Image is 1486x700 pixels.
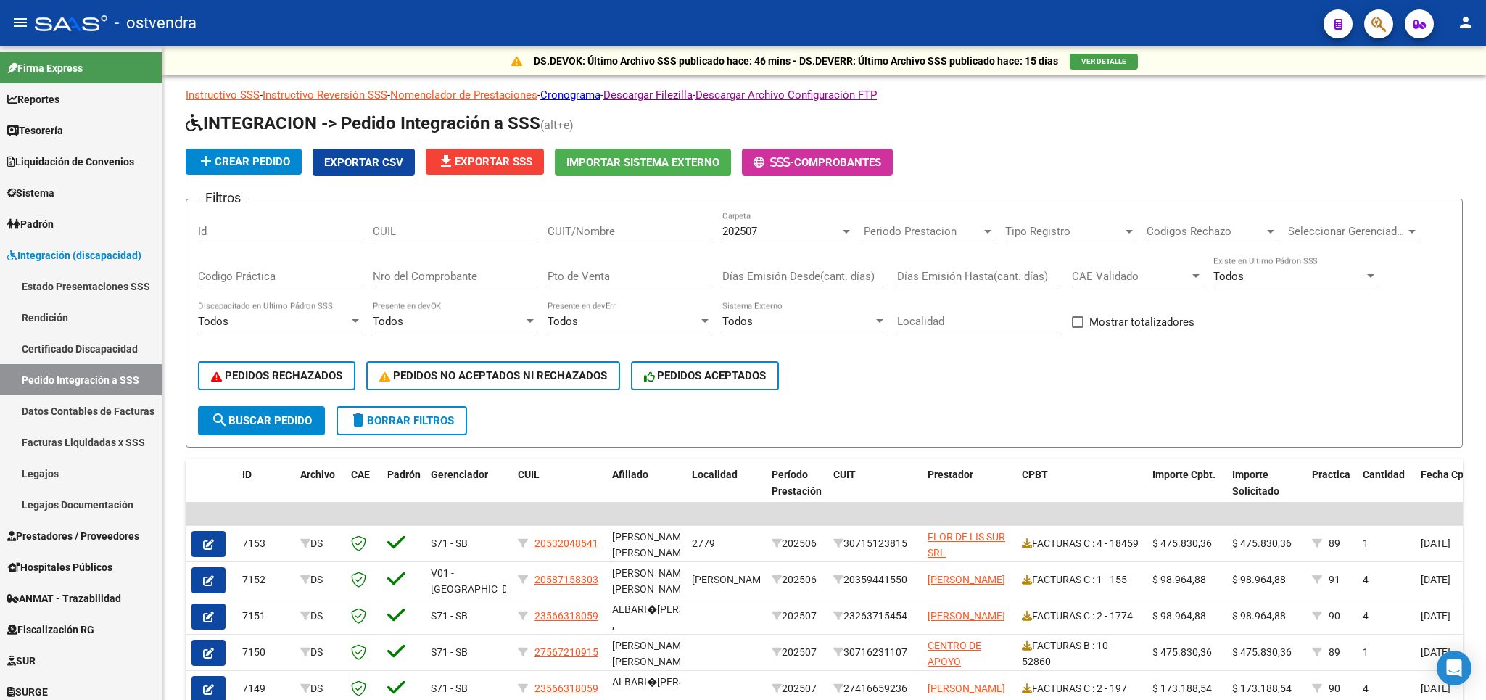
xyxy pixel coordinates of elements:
[198,361,355,390] button: PEDIDOS RECHAZADOS
[186,88,260,102] a: Instructivo SSS
[518,469,540,480] span: CUIL
[1152,646,1212,658] span: $ 475.830,36
[922,459,1016,523] datatable-header-cell: Prestador
[1363,683,1369,694] span: 4
[1363,610,1369,622] span: 4
[772,608,822,625] div: 202507
[300,608,339,625] div: DS
[772,644,822,661] div: 202507
[1152,574,1206,585] span: $ 98.964,88
[1421,646,1450,658] span: [DATE]
[324,156,403,169] span: Exportar CSV
[692,538,715,549] span: 2779
[827,459,922,523] datatable-header-cell: CUIT
[512,459,606,523] datatable-header-cell: CUIL
[722,315,753,328] span: Todos
[833,535,916,552] div: 30715123815
[1152,610,1206,622] span: $ 98.964,88
[7,185,54,201] span: Sistema
[772,469,822,497] span: Período Prestación
[242,572,289,588] div: 7152
[211,414,312,427] span: Buscar Pedido
[1457,14,1474,31] mat-icon: person
[1072,270,1189,283] span: CAE Validado
[928,610,1005,622] span: [PERSON_NAME]
[1152,538,1212,549] span: $ 475.830,36
[300,572,339,588] div: DS
[1152,683,1212,694] span: $ 173.188,54
[644,369,767,382] span: PEDIDOS ACEPTADOS
[1152,469,1215,480] span: Importe Cpbt.
[1022,608,1141,625] div: FACTURAS C : 2 - 1774
[300,644,339,661] div: DS
[366,361,620,390] button: PEDIDOS NO ACEPTADOS NI RECHAZADOS
[548,315,578,328] span: Todos
[379,369,607,382] span: PEDIDOS NO ACEPTADOS NI RECHAZADOS
[211,411,228,429] mat-icon: search
[1232,683,1292,694] span: $ 173.188,54
[115,7,197,39] span: - ostvendra
[612,567,690,596] span: [PERSON_NAME] [PERSON_NAME]
[754,156,794,169] span: -
[431,683,468,694] span: S71 - SB
[631,361,780,390] button: PEDIDOS ACEPTADOS
[7,216,54,232] span: Padrón
[1232,469,1279,497] span: Importe Solicitado
[1232,538,1292,549] span: $ 475.830,36
[1016,459,1147,523] datatable-header-cell: CPBT
[7,653,36,669] span: SUR
[1363,646,1369,658] span: 1
[1329,574,1340,585] span: 91
[1081,57,1126,65] span: VER DETALLE
[186,149,302,175] button: Crear Pedido
[7,247,141,263] span: Integración (discapacidad)
[1421,469,1473,480] span: Fecha Cpbt
[928,531,1005,559] span: FLOR DE LIS SUR SRL
[431,469,488,480] span: Gerenciador
[437,155,532,168] span: Exportar SSS
[692,469,738,480] span: Localidad
[1329,610,1340,622] span: 90
[373,315,403,328] span: Todos
[387,469,421,480] span: Padrón
[350,411,367,429] mat-icon: delete
[7,528,139,544] span: Prestadores / Proveedores
[1363,538,1369,549] span: 1
[534,646,598,658] span: 27567210915
[294,459,345,523] datatable-header-cell: Archivo
[1288,225,1405,238] span: Seleccionar Gerenciador
[337,406,467,435] button: Borrar Filtros
[1357,459,1415,523] datatable-header-cell: Cantidad
[534,538,598,549] span: 20532048541
[236,459,294,523] datatable-header-cell: ID
[1306,459,1357,523] datatable-header-cell: Practica
[1329,538,1340,549] span: 89
[242,535,289,552] div: 7153
[606,459,686,523] datatable-header-cell: Afiliado
[263,88,387,102] a: Instructivo Reversión SSS
[534,683,598,694] span: 23566318059
[612,640,690,685] span: [PERSON_NAME] [PERSON_NAME] ,
[300,469,335,480] span: Archivo
[12,14,29,31] mat-icon: menu
[1329,646,1340,658] span: 89
[1022,535,1141,552] div: FACTURAS C : 4 - 18459
[242,608,289,625] div: 7151
[772,535,822,552] div: 202506
[1147,225,1264,238] span: Codigos Rechazo
[566,156,719,169] span: Importar Sistema Externo
[928,469,973,480] span: Prestador
[534,574,598,585] span: 20587158303
[431,538,468,549] span: S71 - SB
[1232,610,1286,622] span: $ 98.964,88
[431,646,468,658] span: S71 - SB
[381,459,425,523] datatable-header-cell: Padrón
[612,531,690,576] span: [PERSON_NAME] [PERSON_NAME] ,
[1147,459,1226,523] datatable-header-cell: Importe Cpbt.
[1232,646,1292,658] span: $ 475.830,36
[742,149,893,176] button: -Comprobantes
[772,680,822,697] div: 202507
[833,644,916,661] div: 30716231107
[242,469,252,480] span: ID
[534,53,1058,69] p: DS.DEVOK: Último Archivo SSS publicado hace: 46 mins - DS.DEVERR: Último Archivo SSS publicado ha...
